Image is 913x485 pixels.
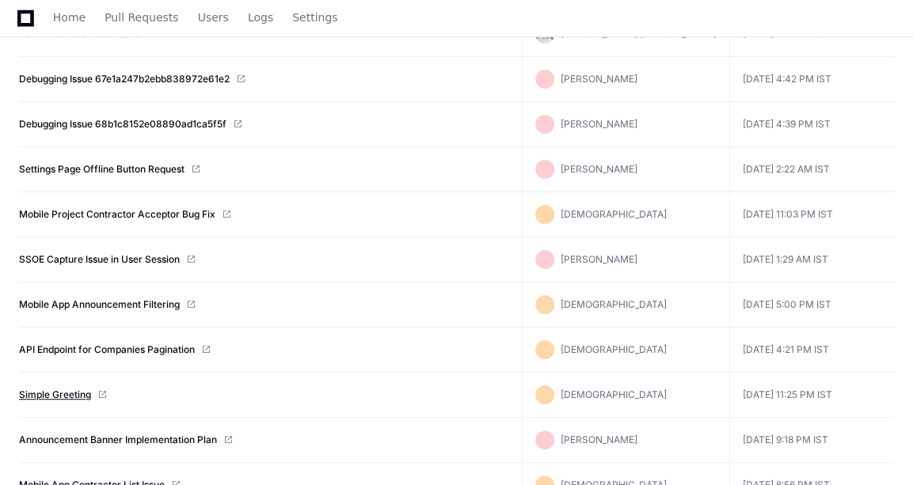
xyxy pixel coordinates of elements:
[729,237,894,282] td: [DATE] 1:29 AM IST
[729,282,894,328] td: [DATE] 5:00 PM IST
[729,147,894,192] td: [DATE] 2:22 AM IST
[19,118,226,131] a: Debugging Issue 68b1c8152e08890ad1ca5f5f
[561,163,637,175] span: [PERSON_NAME]
[19,388,91,401] a: Simple Greeting
[729,418,894,463] td: [DATE] 9:18 PM IST
[19,253,180,266] a: SSOE Capture Issue in User Session
[19,434,217,446] a: Announcement Banner Implementation Plan
[729,328,894,373] td: [DATE] 4:21 PM IST
[561,343,667,355] span: [DEMOGRAPHIC_DATA]
[561,434,637,445] span: [PERSON_NAME]
[105,13,178,22] span: Pull Requests
[198,13,229,22] span: Users
[292,13,337,22] span: Settings
[561,208,667,220] span: [DEMOGRAPHIC_DATA]
[729,192,894,237] td: [DATE] 11:03 PM IST
[19,163,185,176] a: Settings Page Offline Button Request
[729,102,894,147] td: [DATE] 4:39 PM IST
[729,57,894,102] td: [DATE] 4:42 PM IST
[19,208,215,221] a: Mobile Project Contractor Acceptor Bug Fix
[561,253,637,265] span: [PERSON_NAME]
[561,388,667,400] span: [DEMOGRAPHIC_DATA]
[729,373,894,418] td: [DATE] 11:25 PM IST
[53,13,86,22] span: Home
[561,118,637,130] span: [PERSON_NAME]
[19,73,230,85] a: Debugging Issue 67e1a247b2ebb838972e61e2
[561,73,637,85] span: [PERSON_NAME]
[19,343,195,356] a: API Endpoint for Companies Pagination
[248,13,273,22] span: Logs
[561,298,667,310] span: [DEMOGRAPHIC_DATA]
[19,298,180,311] a: Mobile App Announcement Filtering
